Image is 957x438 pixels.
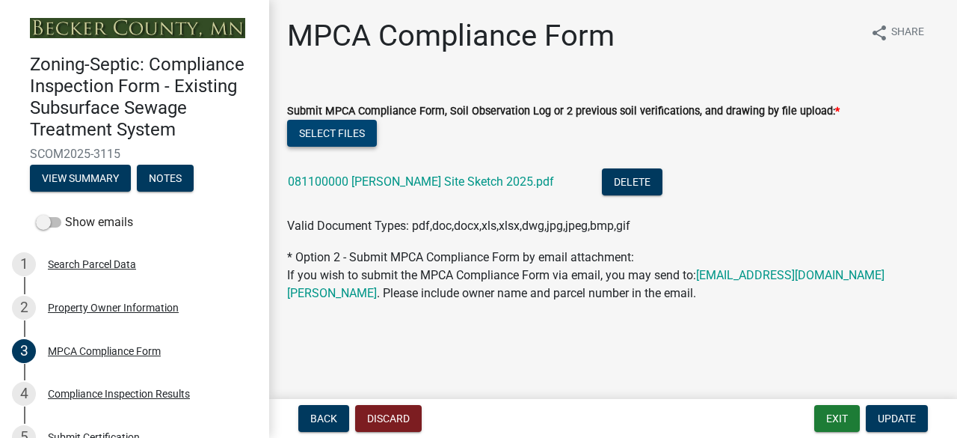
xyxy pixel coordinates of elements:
div: Compliance Inspection Results [48,389,190,399]
button: Exit [814,405,860,432]
div: Search Parcel Data [48,259,136,270]
button: Update [866,405,928,432]
button: Discard [355,405,422,432]
a: 081100000 [PERSON_NAME] Site Sketch 2025.pdf [288,174,554,189]
wm-modal-confirm: Delete Document [602,176,662,190]
img: Becker County, Minnesota [30,18,245,38]
span: Back [310,413,337,425]
button: Notes [137,165,194,192]
h1: MPCA Compliance Form [287,18,615,54]
button: Delete [602,168,662,195]
div: 3 [12,339,36,363]
label: Show emails [36,213,133,231]
label: Submit MPCA Compliance Form, Soil Observation Log or 2 previous soil verifications, and drawing b... [287,106,840,117]
div: MPCA Compliance Form [48,346,161,356]
wm-modal-confirm: Notes [137,173,194,185]
div: 1 [12,252,36,276]
span: Share [891,24,924,42]
button: Select files [287,120,377,147]
div: 4 [12,382,36,406]
i: share [870,24,888,42]
span: Valid Document Types: pdf,doc,docx,xls,xlsx,dwg,jpg,jpeg,bmp,gif [287,219,630,233]
wm-modal-confirm: Summary [30,173,131,185]
div: Property Owner Information [48,302,179,313]
span: If you wish to submit the MPCA Compliance Form via email, you may send to: . Please include owner... [287,268,884,300]
span: SCOM2025-3115 [30,147,239,161]
button: shareShare [858,18,936,47]
button: Back [298,405,349,432]
span: Update [878,413,916,425]
div: 2 [12,296,36,320]
button: View Summary [30,165,131,192]
h4: Zoning-Septic: Compliance Inspection Form - Existing Subsurface Sewage Treatment System [30,54,257,140]
div: * Option 2 - Submit MPCA Compliance Form by email attachment: [287,249,939,302]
